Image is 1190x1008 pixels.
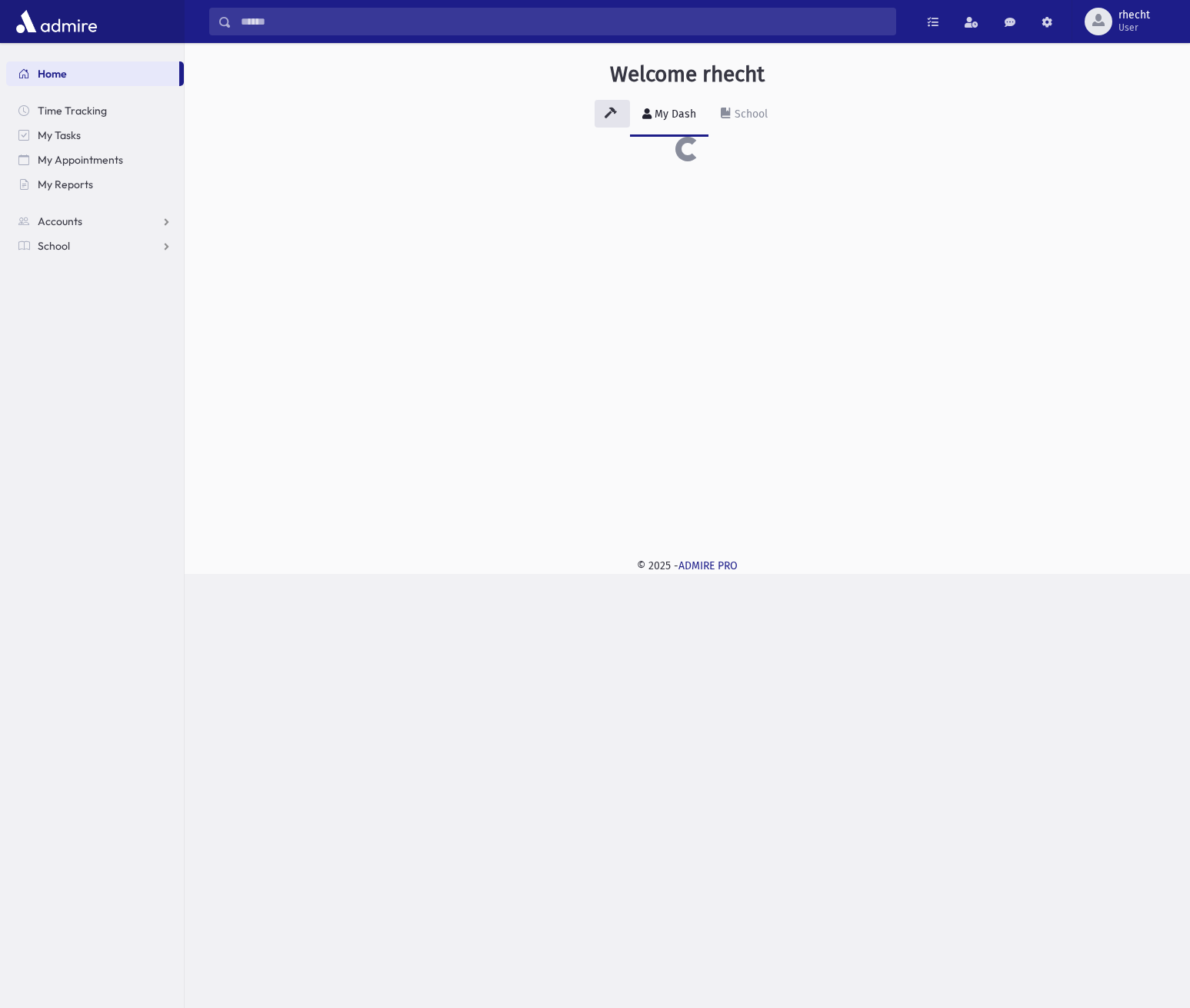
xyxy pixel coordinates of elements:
div: School [732,108,768,121]
a: My Reports [6,172,184,197]
h3: Welcome rhecht [610,61,765,88]
span: My Reports [38,177,93,191]
a: School [6,234,184,258]
span: School [38,239,70,253]
a: My Tasks [6,123,184,148]
span: My Appointments [38,153,123,167]
span: Time Tracking [38,104,107,118]
span: Home [38,67,67,81]
a: My Dash [630,94,708,137]
a: School [708,94,780,137]
img: AdmirePro [12,6,101,37]
a: ADMIRE PRO [678,559,738,572]
a: Home [6,61,179,86]
span: rhecht [1118,9,1150,22]
div: My Dash [652,108,696,121]
a: My Appointments [6,148,184,172]
span: User [1118,22,1150,34]
div: © 2025 - [209,558,1165,574]
a: Time Tracking [6,98,184,123]
span: My Tasks [38,128,81,142]
span: Accounts [38,214,82,228]
input: Search [232,8,895,35]
a: Accounts [6,209,184,234]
